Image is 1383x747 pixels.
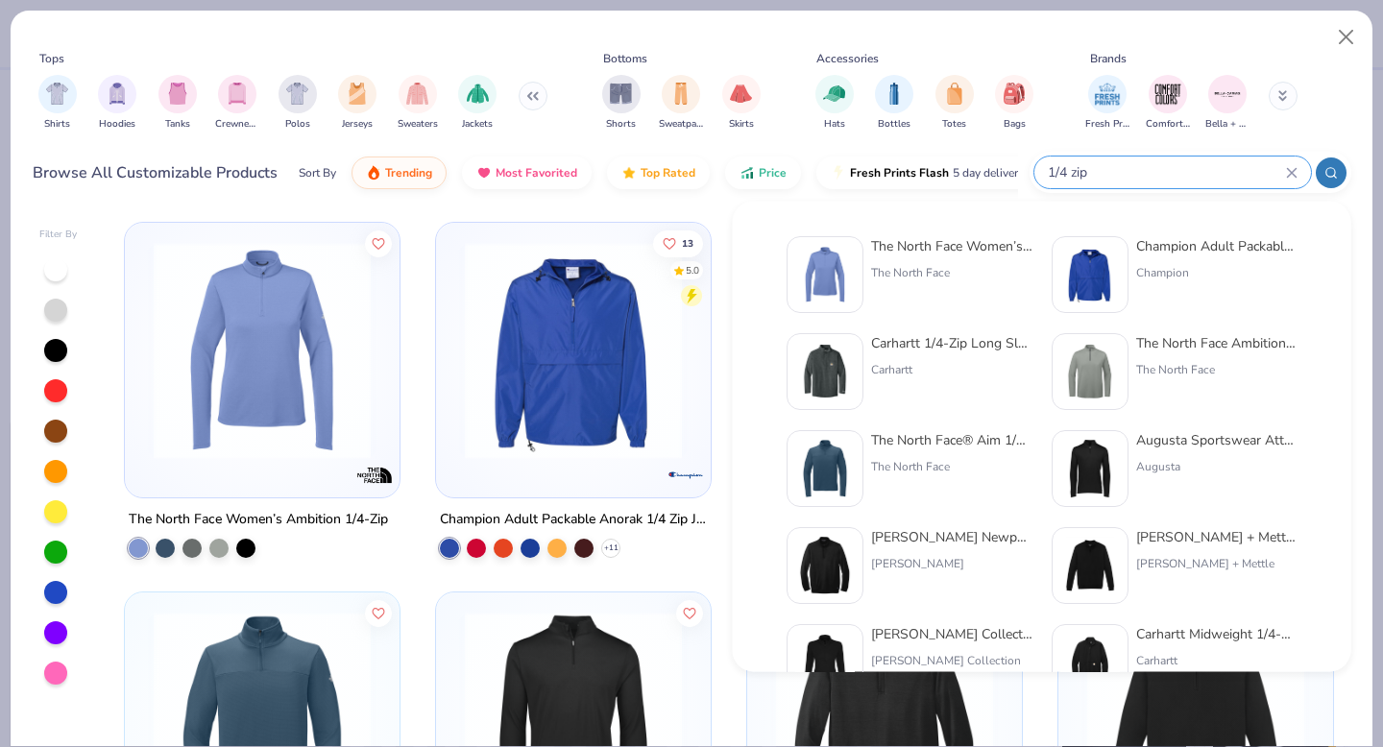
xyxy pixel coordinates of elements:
span: Trending [385,165,432,181]
img: 12e02c31-2a52-42a5-a5b1-99288e3227a3 [795,342,855,401]
button: filter button [722,75,761,132]
img: Jackets Image [467,83,489,105]
button: filter button [995,75,1033,132]
div: [PERSON_NAME] Collection [871,652,1032,669]
button: filter button [398,75,438,132]
div: filter for Sweaters [398,75,438,132]
button: Trending [352,157,447,189]
span: + 11 [604,542,619,554]
span: Fresh Prints Flash [850,165,949,181]
div: filter for Hoodies [98,75,136,132]
button: filter button [815,75,854,132]
div: The North Face Ambition 1/4-Zip [1136,333,1298,353]
button: filter button [215,75,259,132]
div: Augusta [1136,458,1298,475]
img: d8d96977-8745-48f9-b2df-b3ab70816d8b [691,242,928,459]
img: 648987fe-990d-407b-b6a7-a0d781b480de [144,242,380,459]
span: Skirts [729,117,754,132]
img: Comfort Colors Image [1153,80,1182,108]
div: Brands [1090,50,1127,67]
div: [PERSON_NAME] Newport 1/4-Zip Fleece [871,527,1032,547]
div: Carhartt Midweight 1/4-Zip Mock Neck Sweatshirt [1136,624,1298,644]
span: Fresh Prints [1085,117,1129,132]
div: filter for Bella + Canvas [1205,75,1250,132]
button: Like [676,599,703,626]
span: Most Favorited [496,165,577,181]
div: filter for Tanks [158,75,197,132]
button: Most Favorited [462,157,592,189]
div: filter for Bottles [875,75,913,132]
div: Sort By [299,164,336,181]
img: df7891db-a811-4399-95e1-863c796eaf83 [1060,342,1120,401]
img: 679055c3-4f6f-4b37-bd65-4a937d01c421 [455,242,691,459]
button: filter button [1146,75,1190,132]
div: filter for Shirts [38,75,77,132]
span: Polos [285,117,310,132]
div: Browse All Customizable Products [33,161,278,184]
img: Hats Image [823,83,845,105]
span: Crewnecks [215,117,259,132]
div: filter for Fresh Prints [1085,75,1129,132]
img: Bags Image [1004,83,1025,105]
div: The North Face [871,264,1032,281]
img: 648987fe-990d-407b-b6a7-a0d781b480de [795,245,855,304]
img: 679055c3-4f6f-4b37-bd65-4a937d01c421 [1060,245,1120,304]
span: Bella + Canvas [1205,117,1250,132]
button: filter button [1085,75,1129,132]
button: Like [366,599,393,626]
img: Totes Image [944,83,965,105]
img: most_fav.gif [476,165,492,181]
div: Tops [39,50,64,67]
img: Sweatpants Image [670,83,691,105]
img: trending.gif [366,165,381,181]
img: Shirts Image [46,83,68,105]
img: flash.gif [831,165,846,181]
div: filter for Totes [935,75,974,132]
div: filter for Skirts [722,75,761,132]
button: Like [653,229,703,256]
img: Crewnecks Image [227,83,248,105]
button: Fresh Prints Flash5 day delivery [816,157,1038,189]
span: Jerseys [342,117,373,132]
span: Tanks [165,117,190,132]
img: The North Face logo [355,456,394,494]
img: Bottles Image [884,83,905,105]
span: 13 [682,238,693,248]
span: Price [759,165,787,181]
button: filter button [158,75,197,132]
img: fa30a71f-ae49-4e0d-8c1b-95533b14cc8e [1060,633,1120,692]
div: Carhartt [871,361,1032,378]
img: Sweaters Image [406,83,428,105]
div: The North Face Women’s Ambition 1/4-Zip [129,508,388,532]
div: The North Face [871,458,1032,475]
img: Bella + Canvas Image [1213,80,1242,108]
img: ec242d2e-952f-4e92-9e98-5e6b55682872 [1060,536,1120,595]
div: Champion Adult Packable Anorak Jacket [1136,236,1298,256]
span: Bags [1004,117,1026,132]
button: filter button [458,75,497,132]
div: [PERSON_NAME] + Mettle [1136,555,1298,572]
button: filter button [1205,75,1250,132]
button: filter button [875,75,913,132]
button: filter button [38,75,77,132]
span: Totes [942,117,966,132]
div: filter for Jerseys [338,75,376,132]
span: Comfort Colors [1146,117,1190,132]
span: Hoodies [99,117,135,132]
button: filter button [659,75,703,132]
button: filter button [338,75,376,132]
div: Carhartt [1136,652,1298,669]
div: 5.0 [686,263,699,277]
button: Price [725,157,801,189]
input: Try "T-Shirt" [1046,161,1286,183]
div: [PERSON_NAME] + Mettle 1/4-Zip Sweater [1136,527,1298,547]
button: Close [1328,19,1365,56]
span: Top Rated [641,165,695,181]
button: Top Rated [607,157,710,189]
div: [PERSON_NAME] [871,555,1032,572]
button: filter button [602,75,641,132]
div: The North Face Women’s Ambition 1/4-Zip [871,236,1032,256]
img: Jerseys Image [347,83,368,105]
div: filter for Sweatpants [659,75,703,132]
div: Champion [1136,264,1298,281]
